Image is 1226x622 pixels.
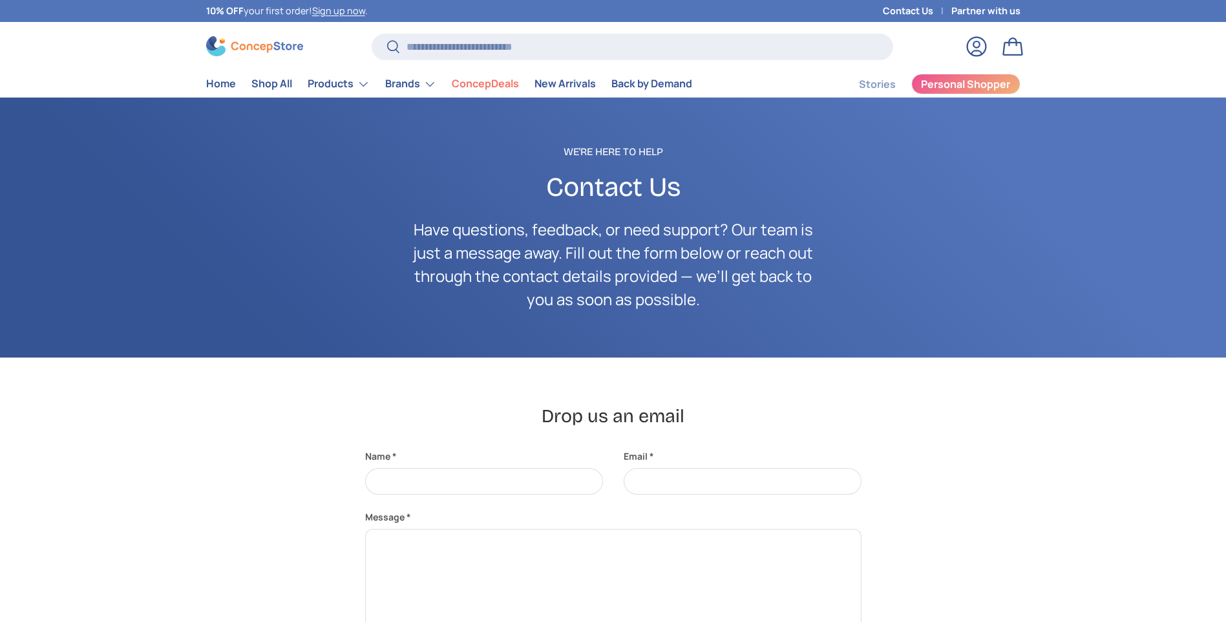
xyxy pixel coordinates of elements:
[911,74,1020,94] a: Personal Shopper
[206,71,692,97] nav: Primary
[921,79,1010,89] span: Personal Shopper
[251,71,292,96] a: Shop All
[206,4,368,18] p: your first order! .
[206,71,236,96] a: Home
[828,71,1020,97] nav: Secondary
[385,71,436,97] a: Brands
[546,170,681,205] span: Contact Us
[410,218,817,311] p: Have questions, feedback, or need support? Our team is just a message away. Fill out the form bel...
[206,5,244,17] strong: 10% OFF
[452,71,519,96] a: ConcepDeals
[365,404,861,428] h2: Drop us an email
[206,36,303,56] img: ConcepStore
[564,144,663,160] span: We're Here to Help
[365,449,603,463] label: Name
[365,510,861,524] label: Message
[624,449,861,463] label: Email
[611,71,692,96] a: Back by Demand
[377,71,444,97] summary: Brands
[534,71,596,96] a: New Arrivals
[300,71,377,97] summary: Products
[883,4,951,18] a: Contact Us
[859,72,896,97] a: Stories
[951,4,1020,18] a: Partner with us
[308,71,370,97] a: Products
[312,5,365,17] a: Sign up now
